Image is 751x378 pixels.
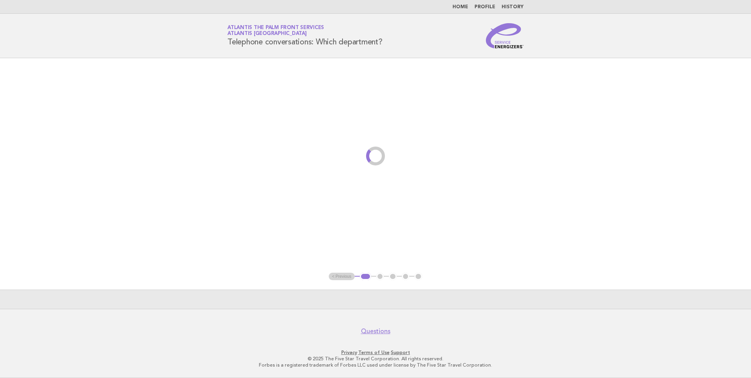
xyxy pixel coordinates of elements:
a: Support [391,350,410,355]
a: History [502,5,524,9]
span: Atlantis [GEOGRAPHIC_DATA] [227,31,307,37]
a: Profile [474,5,495,9]
a: Atlantis The Palm Front ServicesAtlantis [GEOGRAPHIC_DATA] [227,25,324,36]
a: Privacy [341,350,357,355]
a: Terms of Use [358,350,390,355]
a: Questions [361,327,390,335]
a: Home [452,5,468,9]
h1: Telephone conversations: Which department? [227,26,383,46]
p: Forbes is a registered trademark of Forbes LLC used under license by The Five Star Travel Corpora... [135,362,616,368]
p: · · [135,349,616,356]
p: © 2025 The Five Star Travel Corporation. All rights reserved. [135,356,616,362]
img: Service Energizers [486,23,524,48]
